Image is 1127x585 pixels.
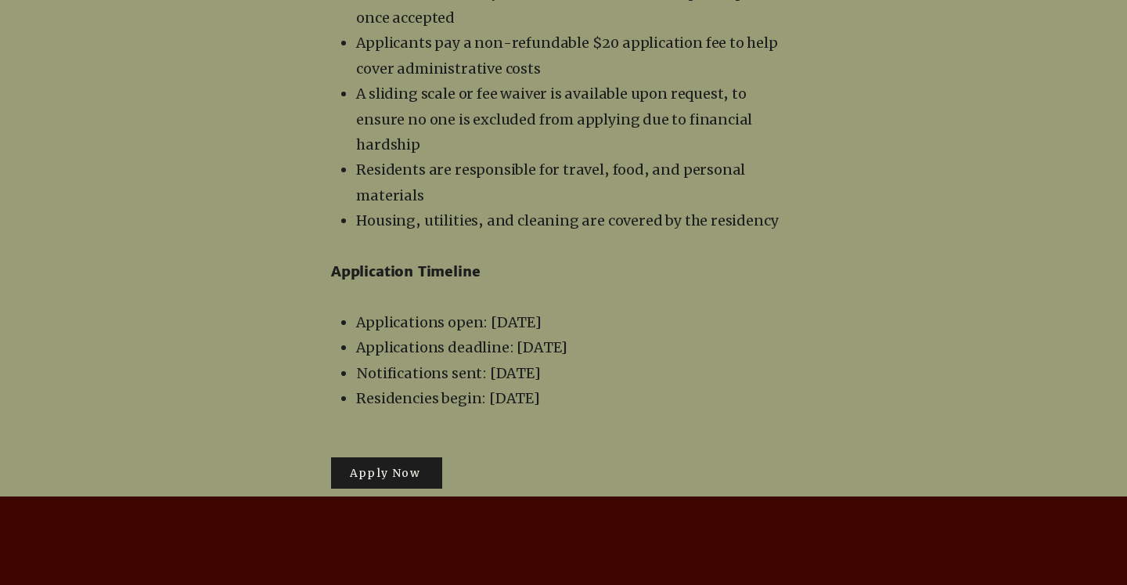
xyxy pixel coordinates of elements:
[350,466,421,480] span: Apply Now
[331,262,480,280] span: Application Timeline
[356,389,540,407] span: Residencies begin: [DATE]
[356,161,745,204] span: Residents are responsible for travel, food, and personal materials
[356,34,777,77] span: Applicants pay a non-refundable $20 application fee to help cover administrative costs
[356,338,567,356] span: Applications deadline: [DATE]
[356,364,540,382] span: Notifications sent: [DATE]
[356,211,778,229] span: Housing, utilities, and cleaning are covered by the residency
[356,85,752,153] span: A sliding scale or fee waiver is available upon request, to ensure no one is excluded from applyi...
[356,313,542,331] span: Applications open: [DATE]
[331,457,442,489] a: Apply Now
